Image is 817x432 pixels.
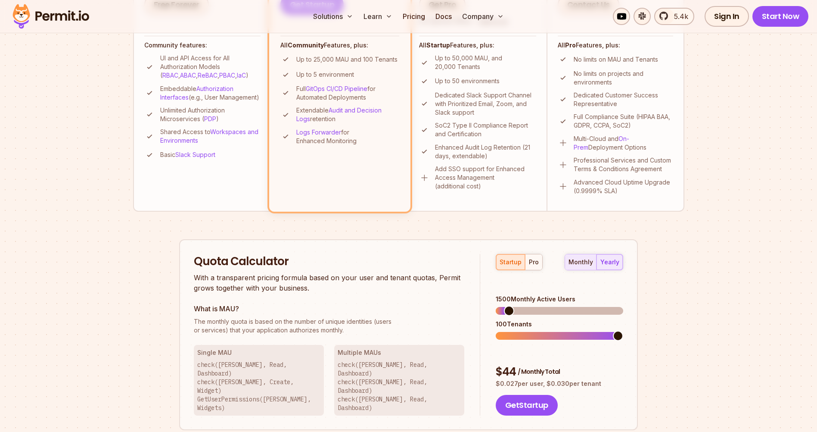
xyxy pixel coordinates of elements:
button: Company [459,8,507,25]
a: Logs Forwarder [296,128,341,136]
p: Unlimited Authorization Microservices ( ) [160,106,261,123]
a: Pricing [399,8,429,25]
strong: Startup [426,41,450,49]
a: RBAC [162,72,178,79]
span: The monthly quota is based on the number of unique identities (users [194,317,464,326]
p: Enhanced Audit Log Retention (21 days, extendable) [435,143,536,160]
div: 100 Tenants [496,320,623,329]
p: Up to 5 environment [296,70,354,79]
h3: What is MAU? [194,304,464,314]
p: Full Compliance Suite (HIPAA BAA, GDPR, CCPA, SoC2) [574,113,673,130]
p: Add SSO support for Enhanced Access Management (additional cost) [435,165,536,191]
p: Up to 50,000 MAU, and 20,000 Tenants [435,54,536,71]
p: Dedicated Slack Support Channel with Prioritized Email, Zoom, and Slack support [435,91,536,117]
a: ReBAC [198,72,217,79]
a: Slack Support [175,151,215,158]
a: On-Prem [574,135,629,151]
p: Shared Access to [160,128,261,145]
h4: Community features: [144,41,261,50]
p: Multi-Cloud and Deployment Options [574,135,673,152]
p: Basic [160,150,215,159]
div: $ 44 [496,364,623,380]
a: 5.4k [654,8,694,25]
p: No limits on projects and environments [574,69,673,87]
p: Dedicated Customer Success Representative [574,91,673,108]
span: / Monthly Total [518,367,560,376]
a: Authorization Interfaces [160,85,233,101]
a: PBAC [219,72,235,79]
a: Docs [432,8,455,25]
a: GitOps CI/CD Pipeline [306,85,367,92]
button: Solutions [310,8,357,25]
p: No limits on MAU and Tenants [574,55,658,64]
a: Sign In [705,6,749,27]
a: Audit and Decision Logs [296,106,382,122]
p: Extendable retention [296,106,399,123]
p: SoC2 Type II Compliance Report and Certification [435,121,536,138]
button: GetStartup [496,395,558,416]
span: 5.4k [669,11,688,22]
p: UI and API Access for All Authorization Models ( , , , , ) [160,54,261,80]
div: pro [529,258,539,266]
img: Permit logo [9,2,93,31]
div: 1500 Monthly Active Users [496,295,623,304]
div: monthly [568,258,593,266]
a: ABAC [180,72,196,79]
h2: Quota Calculator [194,254,464,269]
p: Professional Services and Custom Terms & Conditions Agreement [574,156,673,173]
a: IaC [237,72,246,79]
p: Up to 50 environments [435,77,500,85]
p: for Enhanced Monitoring [296,128,399,145]
h4: All Features, plus: [558,41,673,50]
p: check([PERSON_NAME], Read, Dashboard) check([PERSON_NAME], Create, Widget) GetUserPermissions([PE... [197,360,320,412]
h4: All Features, plus: [419,41,536,50]
a: Start Now [752,6,809,27]
p: $ 0.027 per user, $ 0.030 per tenant [496,379,623,388]
p: check([PERSON_NAME], Read, Dashboard) check([PERSON_NAME], Read, Dashboard) check([PERSON_NAME], ... [338,360,461,412]
p: Advanced Cloud Uptime Upgrade (0.9999% SLA) [574,178,673,195]
a: PDP [204,115,216,122]
p: Up to 25,000 MAU and 100 Tenants [296,55,398,64]
strong: Community [288,41,324,49]
p: Full for Automated Deployments [296,85,399,102]
h3: Single MAU [197,348,320,357]
h4: All Features, plus: [280,41,399,50]
strong: Pro [565,41,576,49]
button: Learn [360,8,396,25]
h3: Multiple MAUs [338,348,461,357]
p: With a transparent pricing formula based on your user and tenant quotas, Permit grows together wi... [194,272,464,293]
p: or services) that your application authorizes monthly. [194,317,464,335]
p: Embeddable (e.g., User Management) [160,85,261,102]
